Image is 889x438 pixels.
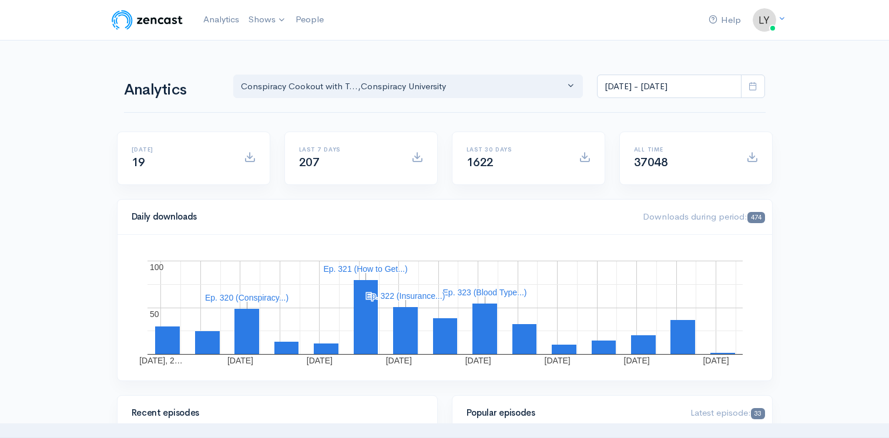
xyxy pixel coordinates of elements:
h6: [DATE] [132,146,230,153]
text: [DATE], 2… [139,356,183,365]
a: People [291,7,328,32]
text: 50 [150,309,159,319]
span: 37048 [634,155,668,170]
h4: Popular episodes [467,408,677,418]
text: Ep. 321 (How to Get...) [323,264,407,274]
text: Ep. 322 (Insurance...) [365,291,445,301]
iframe: gist-messenger-bubble-iframe [849,398,877,426]
span: Downloads during period: [643,211,764,222]
h6: All time [634,146,732,153]
text: [DATE] [703,356,729,365]
input: analytics date range selector [597,75,742,99]
span: 474 [747,212,764,223]
h4: Daily downloads [132,212,629,222]
span: 33 [751,408,764,419]
span: Latest episode: [690,407,764,418]
text: [DATE] [306,356,332,365]
text: Ep. 320 (Conspiracy...) [204,293,288,302]
button: Conspiracy Cookout with T..., Conspiracy University [233,75,583,99]
text: Ep. 323 (Blood Type...) [442,288,526,297]
text: [DATE] [385,356,411,365]
h6: Last 7 days [299,146,397,153]
h6: Last 30 days [467,146,565,153]
img: ... [753,8,776,32]
span: 1622 [467,155,494,170]
img: ZenCast Logo [110,8,184,32]
h4: Recent episodes [132,408,416,418]
text: 100 [150,262,164,272]
text: [DATE] [544,356,570,365]
text: [DATE] [623,356,649,365]
text: [DATE] [465,356,491,365]
h1: Analytics [124,82,219,99]
span: 19 [132,155,145,170]
a: Shows [244,7,291,33]
a: Analytics [199,7,244,32]
text: [DATE] [227,356,253,365]
span: 207 [299,155,320,170]
svg: A chart. [132,249,758,366]
div: Conspiracy Cookout with T... , Conspiracy University [241,80,565,93]
a: Help [704,8,746,33]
